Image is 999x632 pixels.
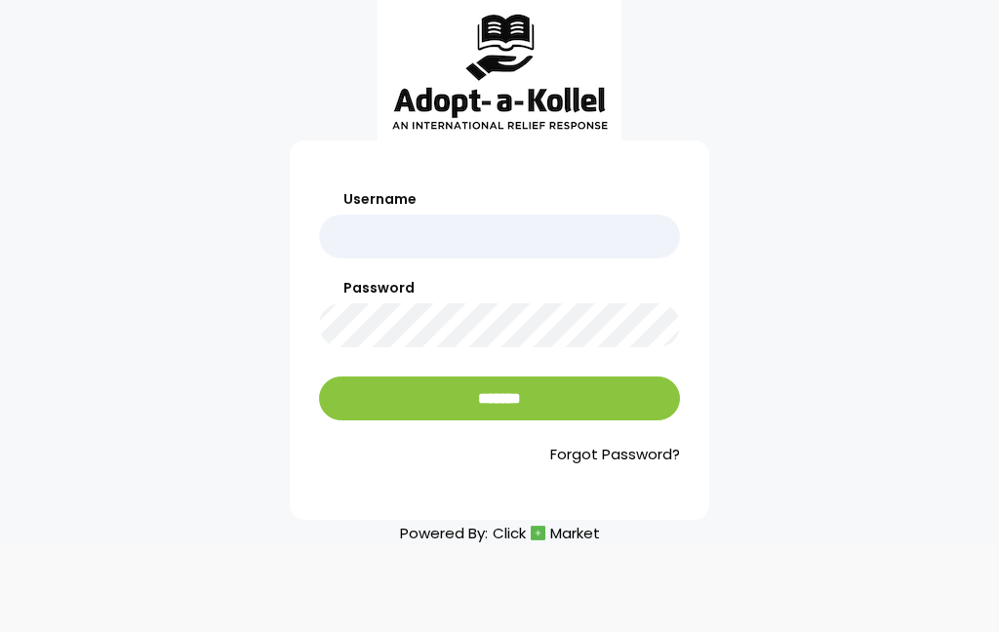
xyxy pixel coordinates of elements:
[319,444,680,466] a: Forgot Password?
[531,526,545,540] img: cm_icon.png
[493,520,600,546] a: ClickMarket
[319,278,680,298] label: Password
[319,189,680,210] label: Username
[400,520,600,546] p: Powered By:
